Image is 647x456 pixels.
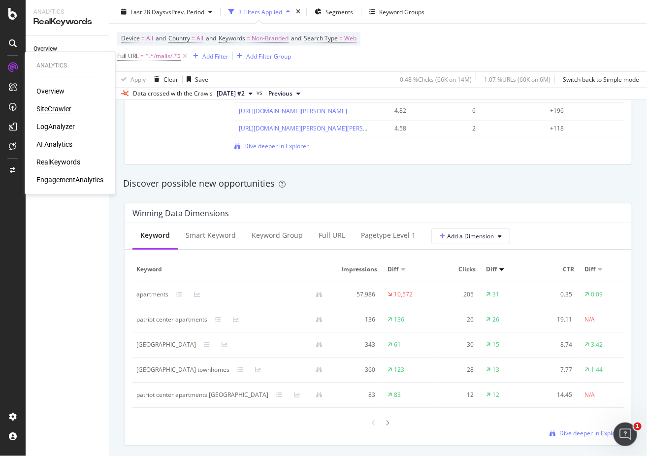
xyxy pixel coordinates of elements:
[136,366,229,375] div: camp creek village townhomes
[117,4,216,20] button: Last 28 DaysvsPrev. Period
[559,72,639,88] button: Switch back to Simple mode
[472,125,535,133] div: 2
[146,32,153,46] span: All
[437,366,474,375] div: 28
[33,44,102,54] a: Overview
[535,316,573,325] div: 19.11
[361,230,416,240] div: pagetype Level 1
[238,7,282,16] div: 3 Filters Applied
[394,125,457,133] div: 4.58
[550,107,613,116] div: +196
[584,265,595,274] span: Diff
[388,265,398,274] span: Diff
[559,429,624,437] span: Dive deeper in Explorer
[219,34,245,43] span: Keywords
[156,34,166,43] span: and
[257,89,264,98] span: vs
[492,316,499,325] div: 26
[213,88,257,100] button: [DATE] #2
[440,232,494,240] span: Add a Dimension
[136,391,268,400] div: patriot center apartments parkersburg
[437,316,474,325] div: 26
[550,125,613,133] div: +118
[264,88,304,100] button: Previous
[394,107,457,116] div: 4.82
[437,391,474,400] div: 12
[195,75,208,84] div: Save
[36,86,65,96] a: Overview
[168,34,190,43] span: Country
[121,34,140,43] span: Device
[437,291,474,299] div: 205
[535,341,573,350] div: 8.74
[394,316,404,325] div: 136
[437,265,476,274] span: Clicks
[394,391,401,400] div: 83
[338,265,377,274] span: Impressions
[150,72,178,88] button: Clear
[123,177,633,190] div: Discover possible new opportunities
[133,90,213,98] div: Data crossed with the Crawls
[492,341,499,350] div: 15
[304,34,338,43] span: Search Type
[319,230,345,240] div: Full URL
[591,366,603,375] div: 1.44
[36,104,71,114] a: SiteCrawler
[130,7,165,16] span: Last 28 Days
[36,139,72,149] a: AI Analytics
[130,75,146,84] div: Apply
[634,423,642,430] span: 1
[492,391,499,400] div: 12
[235,142,309,150] a: Dive deeper in Explorer
[192,34,195,43] span: =
[338,341,376,350] div: 343
[294,7,302,17] div: times
[584,316,595,325] div: N/A
[431,228,510,244] button: Add a Dimension
[437,341,474,350] div: 30
[338,291,376,299] div: 57,986
[400,75,472,84] div: 0.48 % Clicks ( 66K on 14M )
[246,52,291,61] div: Add Filter Group
[614,423,637,446] iframe: Intercom live chat
[36,62,103,70] div: Analytics
[311,4,357,20] button: Segments
[486,265,497,274] span: Diff
[563,75,639,84] div: Switch back to Simple mode
[268,90,292,98] span: Previous
[33,16,101,28] div: RealKeywords
[492,366,499,375] div: 13
[186,230,236,240] div: Smart Keyword
[36,157,80,167] div: RealKeywords
[136,341,196,350] div: west village dallas apartments
[252,230,303,240] div: Keyword Group
[189,51,228,63] button: Add Filter
[591,341,603,350] div: 3.42
[183,72,208,88] button: Save
[591,291,603,299] div: 0.09
[484,75,550,84] div: 1.07 % URLs ( 60K on 6M )
[239,107,348,116] a: [URL][DOMAIN_NAME][PERSON_NAME]
[379,7,424,16] div: Keyword Groups
[217,90,245,98] span: 2025 Oct. 2nd #2
[36,175,103,185] a: EngagementAnalytics
[535,366,573,375] div: 7.77
[132,208,229,218] div: Winning Data Dimensions
[472,107,535,116] div: 6
[344,32,356,46] span: Web
[163,75,178,84] div: Clear
[206,34,216,43] span: and
[247,34,250,43] span: =
[338,316,376,325] div: 136
[117,72,146,88] button: Apply
[117,52,139,61] span: Full URL
[145,50,181,64] span: ^.*/malls/.*$
[140,52,144,61] span: =
[165,7,204,16] span: vs Prev. Period
[535,265,574,274] span: CTR
[584,391,595,400] div: N/A
[202,52,228,61] div: Add Filter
